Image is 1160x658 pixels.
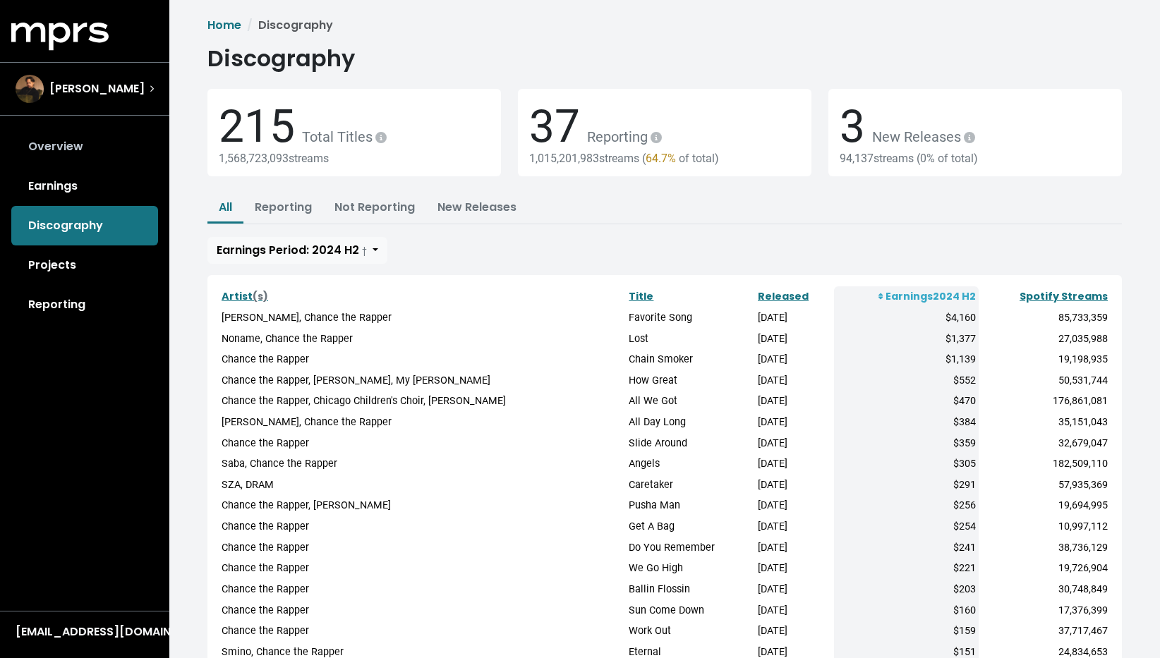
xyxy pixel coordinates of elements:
span: [PERSON_NAME] [49,80,145,97]
td: 19,694,995 [979,495,1111,516]
td: [DATE] [755,307,834,329]
td: Noname, Chance the Rapper [219,329,626,350]
th: Earnings 2024 H2 [834,286,979,307]
td: Do You Remember [626,537,755,559]
div: 94,137 streams ( of total) [840,152,1111,165]
td: All We Got [626,391,755,412]
td: Chance the Rapper, [PERSON_NAME] [219,495,626,516]
td: Chain Smoker [626,349,755,370]
td: 17,376,399 [979,600,1111,621]
td: Chance the Rapper [219,621,626,642]
td: Chance the Rapper [219,433,626,454]
td: How Great [626,370,755,391]
td: [PERSON_NAME], Chance the Rapper [219,412,626,433]
a: Projects [11,245,158,285]
span: 3 [840,100,865,153]
h1: Discography [207,45,355,72]
span: Earnings Period: 2024 H2 [217,242,367,258]
td: [PERSON_NAME], Chance the Rapper [219,307,626,329]
td: Sun Come Down [626,600,755,621]
span: 0% [920,152,935,165]
td: [DATE] [755,391,834,412]
span: New Releases [865,128,978,145]
span: Total Titles [295,128,389,145]
td: [DATE] [755,329,834,350]
td: 10,997,112 [979,516,1111,537]
td: Get A Bag [626,516,755,537]
div: $384 [837,415,976,430]
td: [DATE] [755,349,834,370]
td: 176,861,081 [979,391,1111,412]
td: 85,733,359 [979,307,1111,329]
a: Spotify Streams [1020,289,1108,303]
td: 27,035,988 [979,329,1111,350]
td: [DATE] [755,433,834,454]
a: All [219,199,232,215]
td: [DATE] [755,600,834,621]
a: Released [758,289,809,303]
td: 19,726,904 [979,558,1111,579]
div: $470 [837,394,976,409]
td: 35,151,043 [979,412,1111,433]
a: Title [629,289,653,303]
td: Lost [626,329,755,350]
td: Chance the Rapper [219,349,626,370]
td: Chance the Rapper [219,579,626,600]
td: Work Out [626,621,755,642]
a: Home [207,17,241,33]
td: Chance the Rapper, Chicago Children's Choir, [PERSON_NAME] [219,391,626,412]
td: Slide Around [626,433,755,454]
div: $256 [837,498,976,513]
img: The selected account / producer [16,75,44,103]
td: We Go High [626,558,755,579]
div: 1,015,201,983 streams ( of total) [529,152,800,165]
span: 64.7% [646,152,676,165]
td: [DATE] [755,475,834,496]
span: (s) [253,289,268,303]
div: $221 [837,561,976,576]
td: 50,531,744 [979,370,1111,391]
td: Pusha Man [626,495,755,516]
li: Discography [241,17,333,34]
td: [DATE] [755,537,834,559]
td: All Day Long [626,412,755,433]
small: † [362,245,367,257]
a: New Releases [437,199,516,215]
div: $4,160 [837,310,976,326]
span: Reporting [580,128,665,145]
div: $552 [837,373,976,389]
td: [DATE] [755,412,834,433]
td: 19,198,935 [979,349,1111,370]
td: Caretaker [626,475,755,496]
div: 1,568,723,093 streams [219,152,490,165]
div: $359 [837,436,976,451]
div: $254 [837,519,976,535]
a: Not Reporting [334,199,415,215]
td: Ballin Flossin [626,579,755,600]
td: [DATE] [755,495,834,516]
td: Saba, Chance the Rapper [219,453,626,475]
div: [EMAIL_ADDRESS][DOMAIN_NAME] [16,623,154,640]
td: [DATE] [755,558,834,579]
td: 37,717,467 [979,621,1111,642]
a: Artist(s) [222,289,268,303]
td: 57,935,369 [979,475,1111,496]
td: [DATE] [755,579,834,600]
div: $241 [837,540,976,556]
a: mprs logo [11,28,109,44]
td: Chance the Rapper [219,516,626,537]
td: [DATE] [755,621,834,642]
div: $305 [837,456,976,472]
a: Earnings [11,166,158,206]
span: 215 [219,100,295,153]
a: Overview [11,127,158,166]
td: Chance the Rapper [219,600,626,621]
td: Favorite Song [626,307,755,329]
nav: breadcrumb [207,17,1122,34]
td: [DATE] [755,516,834,537]
div: $1,139 [837,352,976,367]
span: 37 [529,100,580,153]
td: 30,748,849 [979,579,1111,600]
td: Chance the Rapper, [PERSON_NAME], My [PERSON_NAME] [219,370,626,391]
div: $159 [837,623,976,639]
